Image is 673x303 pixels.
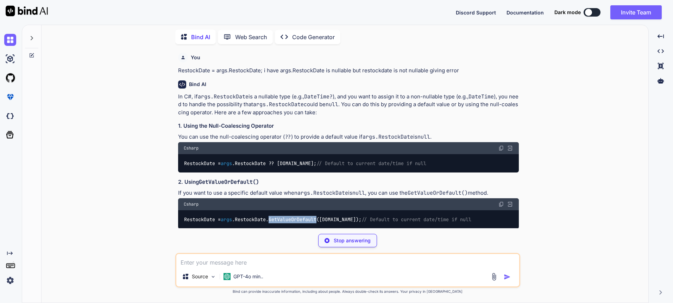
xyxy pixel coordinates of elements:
[178,122,519,130] h3: 1. Using the Null-Coalescing Operator
[175,289,520,294] p: Bind can provide inaccurate information, including about people. Always double-check its answers....
[507,145,513,151] img: Open in Browser
[189,81,206,88] h6: Bind AI
[352,189,365,196] code: null
[361,216,471,223] span: // Default to current date/time if null
[184,160,427,167] code: RestockDate = .RestockDate ?? [DOMAIN_NAME];
[507,201,513,207] img: Open in Browser
[4,110,16,122] img: darkCloudIdeIcon
[4,34,16,46] img: chat
[224,273,231,280] img: GPT-4o mini
[408,189,468,196] code: GetValueOrDefault()
[490,273,498,281] img: attachment
[192,273,208,280] p: Source
[304,93,333,100] code: DateTime?
[297,189,348,196] code: args.RestockDate
[6,6,48,16] img: Bind AI
[417,133,430,140] code: null
[178,189,519,197] p: If you want to use a specific default value when is , you can use the method.
[456,9,496,16] button: Discord Support
[184,201,199,207] span: Csharp
[507,9,544,16] button: Documentation
[610,5,662,19] button: Invite Team
[468,93,494,100] code: DateTime
[498,201,504,207] img: copy
[210,274,216,280] img: Pick Models
[191,33,210,41] p: Bind AI
[178,93,519,117] p: In C#, if is a nullable type (e.g., ), and you want to assign it to a non-nullable type (e.g., ),...
[199,178,259,186] code: GetValueOrDefault()
[4,91,16,103] img: premium
[235,33,267,41] p: Web Search
[334,237,371,244] p: Stop answering
[316,160,426,166] span: // Default to current date/time if null
[178,178,519,186] h3: 2. Using
[504,273,511,280] img: icon
[363,133,413,140] code: args.RestockDate
[507,10,544,16] span: Documentation
[178,133,519,141] p: You can use the null-coalescing operator ( ) to provide a default value if is .
[253,101,304,108] code: args.RestockDate
[4,53,16,65] img: ai-studio
[326,101,338,108] code: null
[178,67,519,75] p: RestockDate = args.RestockDate; i have args.RestockDate is nullable but restockdate is not nullab...
[184,216,472,223] code: RestockDate = .RestockDate.GetValueOrDefault([DOMAIN_NAME]);
[184,145,199,151] span: Csharp
[4,274,16,286] img: settings
[198,93,249,100] code: args.RestockDate
[221,160,232,166] span: args
[285,133,291,140] code: ??
[456,10,496,16] span: Discord Support
[233,273,263,280] p: GPT-4o min..
[498,145,504,151] img: copy
[4,72,16,84] img: githubLight
[292,33,335,41] p: Code Generator
[191,54,200,61] h6: You
[554,9,581,16] span: Dark mode
[221,216,232,223] span: args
